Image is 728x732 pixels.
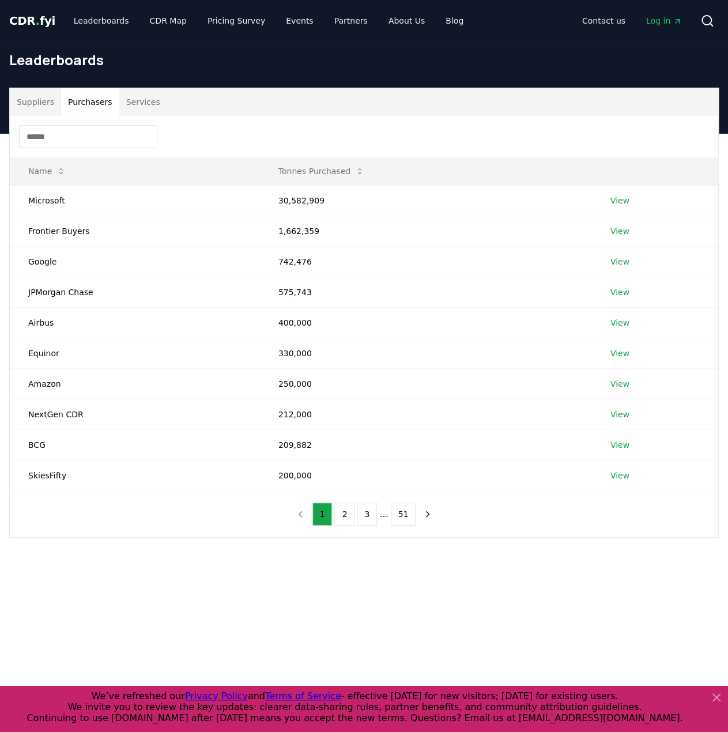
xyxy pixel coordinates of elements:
span: CDR fyi [9,14,55,28]
a: View [610,195,629,206]
td: Google [10,246,260,277]
button: 1 [312,503,333,526]
nav: Main [573,10,691,31]
a: View [610,409,629,420]
a: View [610,286,629,298]
button: 2 [334,503,354,526]
td: Airbus [10,307,260,338]
td: 330,000 [260,338,592,368]
td: 30,582,909 [260,185,592,216]
a: View [610,225,629,237]
td: JPMorgan Chase [10,277,260,307]
td: BCG [10,429,260,460]
td: 575,743 [260,277,592,307]
a: Partners [325,10,377,31]
td: Microsoft [10,185,260,216]
li: ... [379,507,388,521]
a: View [610,256,629,267]
td: 742,476 [260,246,592,277]
a: View [610,317,629,329]
a: Blog [436,10,473,31]
a: CDR.fyi [9,13,55,29]
td: NextGen CDR [10,399,260,429]
td: SkiesFifty [10,460,260,490]
a: Leaderboards [65,10,138,31]
h1: Leaderboards [9,51,719,69]
td: 250,000 [260,368,592,399]
td: 212,000 [260,399,592,429]
button: 51 [391,503,416,526]
td: 200,000 [260,460,592,490]
button: next page [418,503,437,526]
button: Purchasers [61,88,119,116]
a: Log in [637,10,691,31]
td: Equinor [10,338,260,368]
a: View [610,348,629,359]
span: . [36,14,40,28]
a: Contact us [573,10,635,31]
a: View [610,378,629,390]
nav: Main [65,10,473,31]
button: Tonnes Purchased [269,160,374,183]
a: CDR Map [141,10,196,31]
a: View [610,470,629,481]
td: 1,662,359 [260,216,592,246]
a: About Us [379,10,434,31]
a: Pricing Survey [198,10,274,31]
a: View [610,439,629,451]
td: Frontier Buyers [10,216,260,246]
td: 209,882 [260,429,592,460]
button: Services [119,88,167,116]
a: Events [277,10,322,31]
button: Name [19,160,75,183]
td: Amazon [10,368,260,399]
td: 400,000 [260,307,592,338]
span: Log in [646,15,682,27]
button: Suppliers [10,88,61,116]
button: 3 [357,503,377,526]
